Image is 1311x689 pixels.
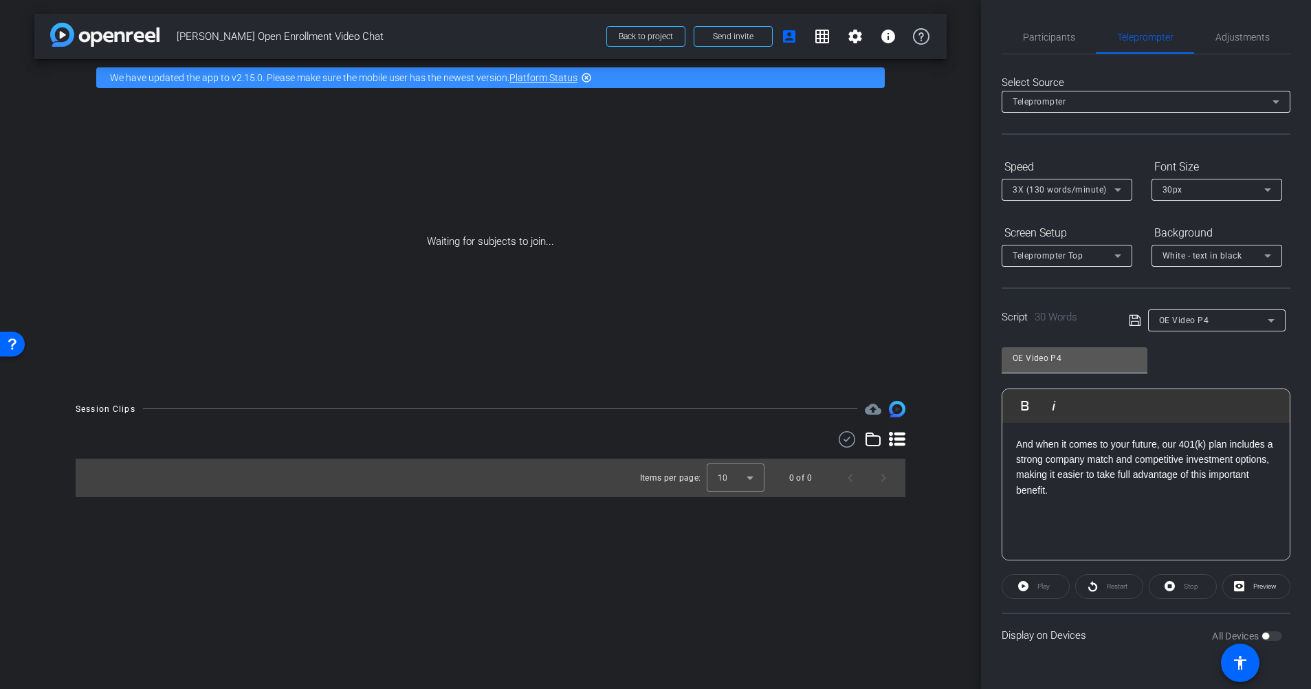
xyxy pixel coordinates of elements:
mat-icon: settings [847,28,863,45]
span: Back to project [619,32,673,41]
div: Screen Setup [1002,221,1132,245]
mat-icon: cloud_upload [865,401,881,417]
span: 30 Words [1035,311,1077,323]
label: All Devices [1212,629,1262,643]
button: Next page [867,461,900,494]
span: Destinations for your clips [865,401,881,417]
div: Background [1152,221,1282,245]
div: Font Size [1152,155,1282,179]
img: Session clips [889,401,905,417]
mat-icon: info [880,28,896,45]
span: Teleprompter [1013,97,1066,107]
span: Send invite [713,31,753,42]
span: Preview [1253,582,1277,590]
span: Adjustments [1215,32,1270,42]
span: Teleprompter [1117,32,1174,42]
div: Script [1002,309,1110,325]
button: Send invite [694,26,773,47]
span: White - text in black [1163,251,1242,261]
span: Teleprompter Top [1013,251,1083,261]
button: Back to project [606,26,685,47]
div: Select Source [1002,75,1290,91]
div: Items per page: [640,471,701,485]
img: app-logo [50,23,159,47]
span: Participants [1023,32,1075,42]
div: 0 of 0 [789,471,812,485]
span: 30px [1163,185,1182,195]
mat-icon: accessibility [1232,655,1248,671]
div: Speed [1002,155,1132,179]
mat-icon: grid_on [814,28,830,45]
div: Display on Devices [1002,613,1290,657]
button: Preview [1222,574,1290,599]
span: OE Video P4 [1159,316,1209,325]
div: We have updated the app to v2.15.0. Please make sure the mobile user has the newest version. [96,67,885,88]
button: Previous page [834,461,867,494]
mat-icon: account_box [781,28,797,45]
p: And when it comes to your future, our 401(k) plan includes a strong company match and competitive... [1016,437,1276,499]
mat-icon: highlight_off [581,72,592,83]
input: Title [1013,350,1136,367]
a: Platform Status [509,72,577,83]
div: Session Clips [76,402,135,416]
span: 3X (130 words/minute) [1013,185,1107,195]
div: Waiting for subjects to join... [34,96,947,387]
span: [PERSON_NAME] Open Enrollment Video Chat [177,23,598,50]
